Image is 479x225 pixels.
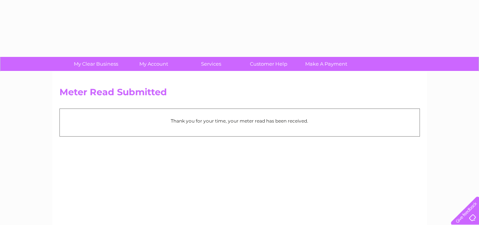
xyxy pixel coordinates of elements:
[65,57,127,71] a: My Clear Business
[64,117,416,124] p: Thank you for your time, your meter read has been received.
[237,57,300,71] a: Customer Help
[122,57,185,71] a: My Account
[295,57,357,71] a: Make A Payment
[180,57,242,71] a: Services
[59,87,420,101] h2: Meter Read Submitted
